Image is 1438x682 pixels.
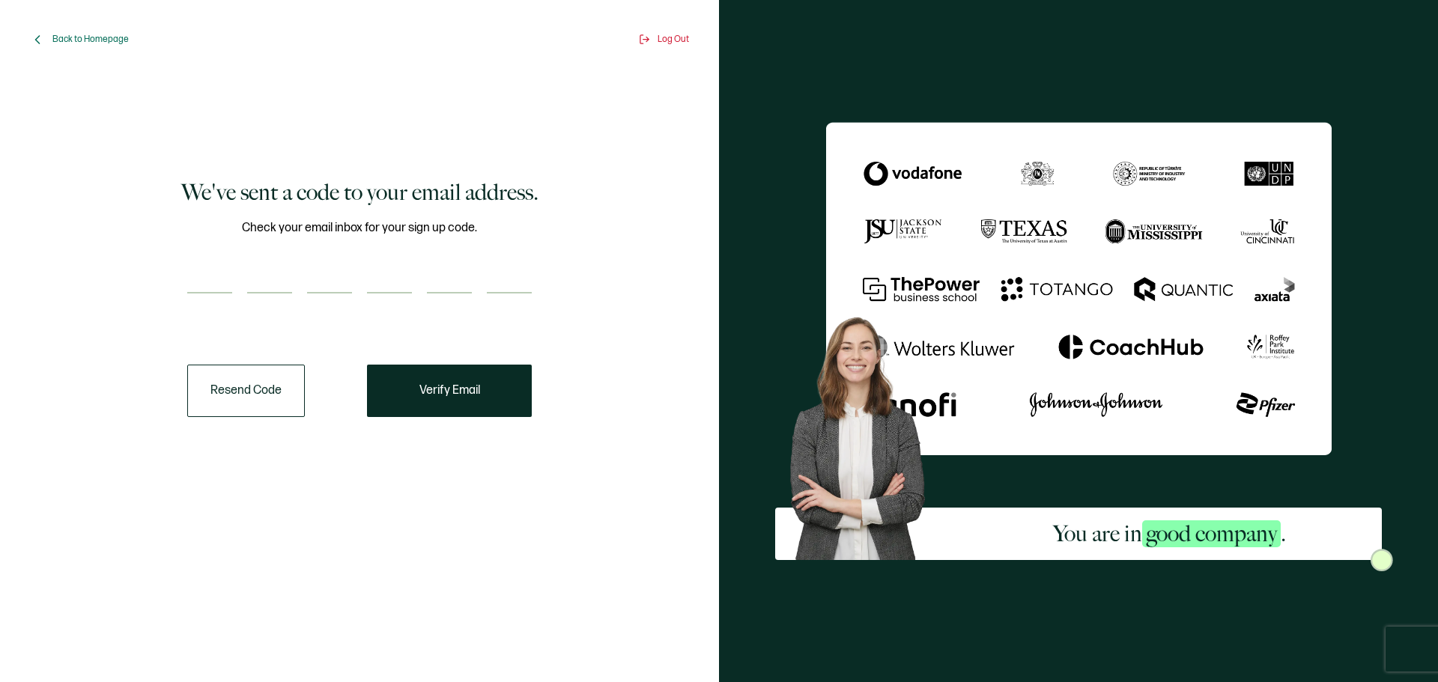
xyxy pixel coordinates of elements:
[1371,549,1393,571] img: Sertifier Signup
[775,305,957,560] img: Sertifier Signup - You are in <span class="strong-h">good company</span>. Hero
[419,385,480,397] span: Verify Email
[187,365,305,417] button: Resend Code
[242,219,477,237] span: Check your email inbox for your sign up code.
[1142,520,1281,547] span: good company
[181,177,539,207] h1: We've sent a code to your email address.
[52,34,129,45] span: Back to Homepage
[826,122,1332,455] img: Sertifier We've sent a code to your email address.
[367,365,532,417] button: Verify Email
[1053,519,1286,549] h2: You are in .
[658,34,689,45] span: Log Out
